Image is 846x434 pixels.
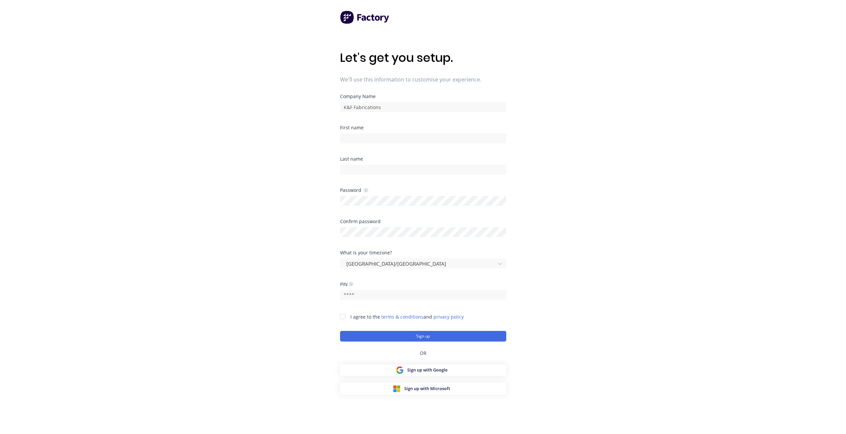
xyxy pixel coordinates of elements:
[350,314,464,320] span: I agree to the and
[340,187,368,193] div: Password
[340,94,506,99] div: Company Name
[340,331,506,342] button: Sign up
[433,314,464,320] a: privacy policy
[340,157,506,161] div: Last name
[340,382,506,395] button: Sign up with Microsoft
[340,250,506,255] div: What is your timezone?
[340,364,506,376] button: Sign up with Google
[340,125,506,130] div: First name
[340,281,353,287] div: PIN
[381,314,423,320] a: terms & conditions
[340,219,506,224] div: Confirm password
[404,385,450,392] span: Sign up with Microsoft
[340,51,506,65] h1: Let's get you setup.
[407,367,447,373] span: Sign up with Google
[340,11,390,24] img: Factory
[340,75,506,83] span: We'll use this information to customise your experience.
[340,342,506,364] div: OR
